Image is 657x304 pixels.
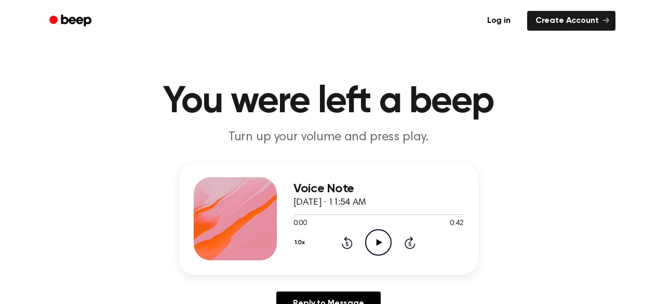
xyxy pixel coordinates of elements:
[477,9,521,33] a: Log in
[293,198,366,207] span: [DATE] · 11:54 AM
[293,234,309,252] button: 1.0x
[450,218,463,229] span: 0:42
[293,218,307,229] span: 0:00
[42,11,101,31] a: Beep
[63,83,595,121] h1: You were left a beep
[293,182,464,196] h3: Voice Note
[129,129,528,146] p: Turn up your volume and press play.
[527,11,615,31] a: Create Account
